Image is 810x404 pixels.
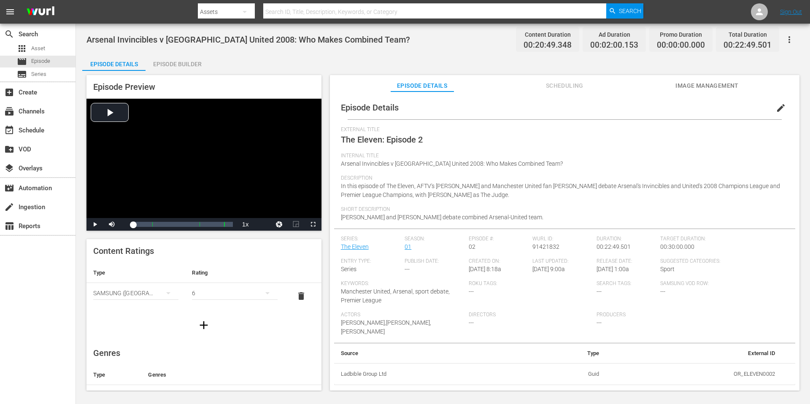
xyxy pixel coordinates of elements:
[4,202,14,212] span: Ingestion
[341,175,784,182] span: Description
[341,135,423,145] span: The Eleven: Episode 2
[469,312,592,318] span: Directors
[93,281,178,305] div: SAMSUNG ([GEOGRAPHIC_DATA] (the Republic of))
[93,246,154,256] span: Content Ratings
[86,365,141,385] th: Type
[341,127,784,133] span: External Title
[341,206,784,213] span: Short Description
[82,54,146,71] button: Episode Details
[341,183,780,198] span: In this episode of The Eleven, AFTV's [PERSON_NAME] and Manchester United fan [PERSON_NAME] debat...
[141,365,295,385] th: Genres
[341,160,563,167] span: Arsenal Invincibles v [GEOGRAPHIC_DATA] United 2008: Who Makes Combined Team?
[606,343,782,364] th: External ID
[86,35,410,45] span: Arsenal Invincibles v [GEOGRAPHIC_DATA] United 2008: Who Makes Combined Team?
[657,40,705,50] span: 00:00:00.000
[657,29,705,40] div: Promo Duration
[776,103,786,113] span: edit
[305,218,321,231] button: Fullscreen
[533,81,596,91] span: Scheduling
[341,319,431,335] span: [PERSON_NAME],[PERSON_NAME],[PERSON_NAME]
[405,266,410,272] span: ---
[469,236,529,242] span: Episode #:
[660,288,665,295] span: ---
[334,363,524,385] th: Ladbible Group Ltd
[4,87,14,97] span: Create
[341,236,401,242] span: Series:
[590,40,638,50] span: 00:02:00.153
[597,243,631,250] span: 00:22:49.501
[524,363,606,385] td: Guid
[334,343,524,364] th: Source
[237,218,254,231] button: Playback Rate
[606,3,643,19] button: Search
[469,243,475,250] span: 02
[31,44,45,53] span: Asset
[341,288,450,304] span: Manchester United, Arsenal, sport debate, Premier League
[31,70,46,78] span: Series
[341,243,369,250] a: The Eleven
[597,258,656,265] span: Release Date:
[597,280,656,287] span: Search Tags:
[597,319,602,326] span: ---
[296,291,306,301] span: delete
[192,281,277,305] div: 6
[469,319,474,326] span: ---
[341,312,464,318] span: Actors
[133,222,233,227] div: Progress Bar
[93,82,155,92] span: Episode Preview
[4,221,14,231] span: Reports
[86,263,321,309] table: simple table
[86,218,103,231] button: Play
[93,348,120,358] span: Genres
[597,236,656,242] span: Duration:
[532,236,592,242] span: Wurl ID:
[532,258,592,265] span: Last Updated:
[660,258,784,265] span: Suggested Categories:
[771,98,791,118] button: edit
[291,286,311,306] button: delete
[675,81,739,91] span: Image Management
[271,218,288,231] button: Jump To Time
[469,258,529,265] span: Created On:
[4,183,14,193] span: Automation
[405,258,464,265] span: Publish Date:
[405,236,464,242] span: Season:
[288,218,305,231] button: Picture-in-Picture
[20,2,61,22] img: ans4CAIJ8jUAAAAAAAAAAAAAAAAAAAAAAAAgQb4GAAAAAAAAAAAAAAAAAAAAAAAAJMjXAAAAAAAAAAAAAAAAAAAAAAAAgAT5G...
[780,8,802,15] a: Sign Out
[17,57,27,67] span: Episode
[597,312,720,318] span: Producers
[405,243,411,250] a: 01
[5,7,15,17] span: menu
[4,163,14,173] span: Overlays
[724,40,772,50] span: 00:22:49.501
[17,43,27,54] span: Asset
[524,343,606,364] th: Type
[86,263,185,283] th: Type
[334,343,795,385] table: simple table
[341,153,784,159] span: Internal Title
[86,99,321,231] div: Video Player
[724,29,772,40] div: Total Duration
[597,266,629,272] span: [DATE] 1:00a
[31,57,50,65] span: Episode
[4,144,14,154] span: VOD
[341,280,464,287] span: Keywords:
[341,258,401,265] span: Entry Type:
[341,214,543,221] span: [PERSON_NAME] and [PERSON_NAME] debate combined Arsenal-United team.
[606,363,782,385] td: OR_ELEVEN0002
[619,3,641,19] span: Search
[185,263,284,283] th: Rating
[469,288,474,295] span: ---
[17,69,27,79] span: Series
[590,29,638,40] div: Ad Duration
[660,236,784,242] span: Target Duration:
[469,266,501,272] span: [DATE] 8:18a
[524,29,572,40] div: Content Duration
[82,54,146,74] div: Episode Details
[532,266,565,272] span: [DATE] 9:00a
[524,40,572,50] span: 00:20:49.348
[469,280,592,287] span: Roku Tags:
[103,218,120,231] button: Mute
[660,280,720,287] span: Samsung VOD Row:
